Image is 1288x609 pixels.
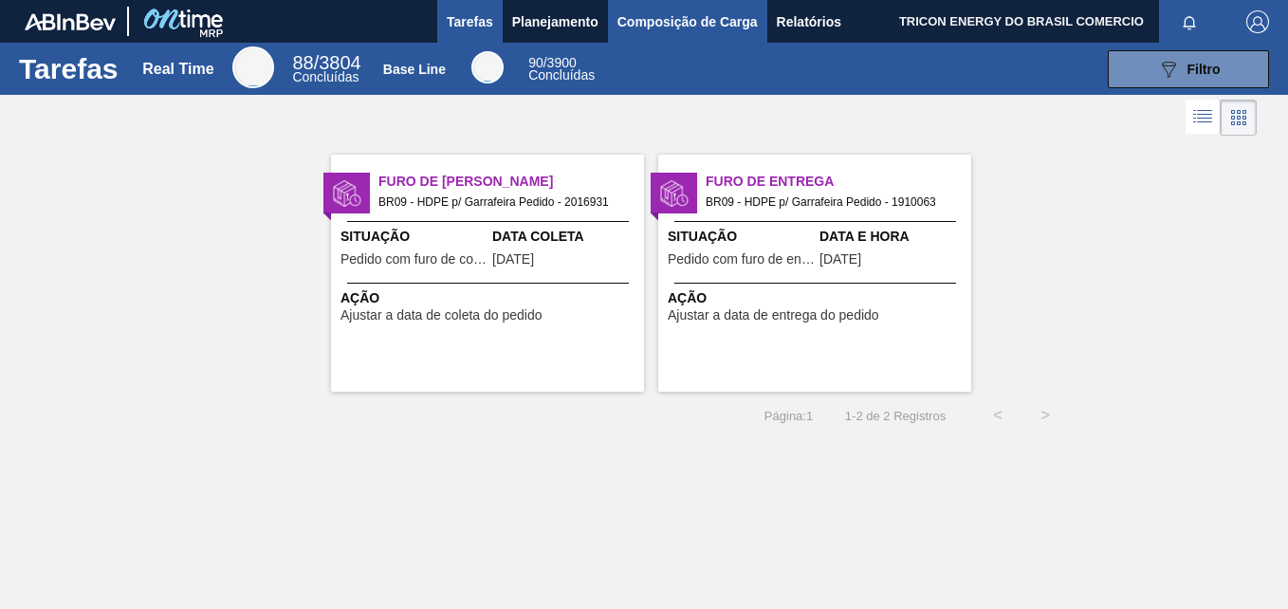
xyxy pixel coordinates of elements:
div: Real Time [232,46,274,88]
div: Real Time [142,61,213,78]
span: Relatórios [777,10,841,33]
span: Situação [668,227,815,247]
span: Data e Hora [819,227,966,247]
span: Planejamento [512,10,598,33]
img: TNhmsLtSVTkK8tSr43FrP2fwEKptu5GPRR3wAAAABJRU5ErkJggg== [25,13,116,30]
img: Logout [1246,10,1269,33]
h1: Tarefas [19,58,119,80]
img: status [660,179,689,208]
span: BR09 - HDPE p/ Garrafeira Pedido - 2016931 [378,192,629,212]
span: Pedido com furo de entrega [668,252,815,267]
button: Filtro [1108,50,1269,88]
span: Ação [340,288,639,308]
span: 1 - 2 de 2 Registros [841,409,946,423]
div: Base Line [383,62,446,77]
span: Ação [668,288,966,308]
span: 02/09/2025 [492,252,534,267]
span: Filtro [1187,62,1221,77]
button: Notificações [1159,9,1220,35]
span: Composição de Carga [617,10,758,33]
span: Furo de Entrega [706,172,971,192]
span: Furo de Coleta [378,172,644,192]
div: Base Line [528,57,595,82]
span: 04/04/2025, [819,252,861,267]
span: / 3804 [292,52,360,73]
span: / 3900 [528,55,577,70]
div: Visão em Lista [1186,100,1221,136]
img: status [333,179,361,208]
button: > [1021,392,1069,439]
button: < [974,392,1021,439]
span: 88 [292,52,313,73]
span: 90 [528,55,543,70]
span: Tarefas [447,10,493,33]
span: Situação [340,227,488,247]
div: Real Time [292,55,360,83]
span: Pedido com furo de coleta [340,252,488,267]
span: Concluídas [528,67,595,83]
span: Página : 1 [764,409,813,423]
span: Data Coleta [492,227,639,247]
span: Ajustar a data de entrega do pedido [668,308,879,323]
div: Visão em Cards [1221,100,1257,136]
span: Ajustar a data de coleta do pedido [340,308,543,323]
div: Base Line [471,51,504,83]
span: BR09 - HDPE p/ Garrafeira Pedido - 1910063 [706,192,956,212]
span: Concluídas [292,69,359,84]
